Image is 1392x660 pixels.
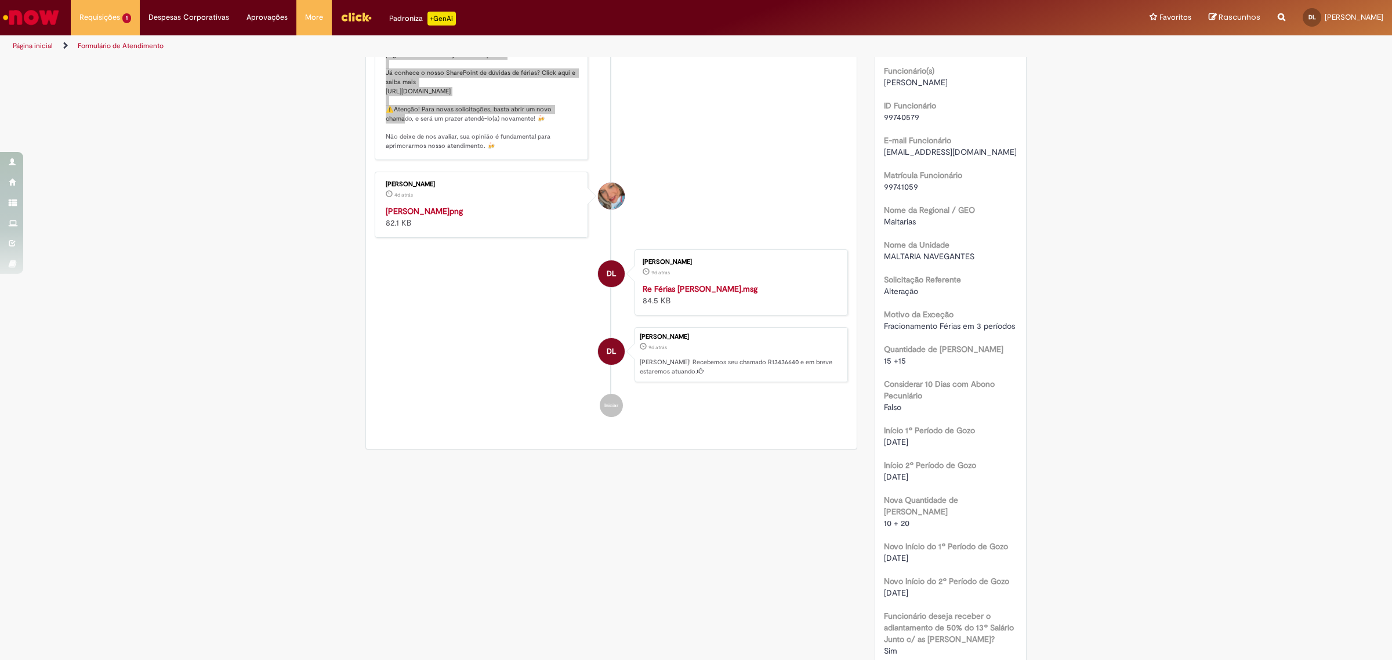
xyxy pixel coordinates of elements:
[9,35,919,57] ul: Trilhas de página
[648,344,667,351] span: 9d atrás
[607,338,616,365] span: DL
[884,100,936,111] b: ID Funcionário
[305,12,323,23] span: More
[648,344,667,351] time: 21/08/2025 14:36:01
[884,274,961,285] b: Solicitação Referente
[884,251,974,262] span: MALTARIA NAVEGANTES
[1,6,61,29] img: ServiceNow
[884,77,948,88] span: [PERSON_NAME]
[884,611,1014,644] b: Funcionário deseja receber o adiantamento de 50% do 13º Salário Junto c/ as [PERSON_NAME]?
[884,437,908,447] span: [DATE]
[79,12,120,23] span: Requisições
[386,205,579,229] div: 82.1 KB
[884,472,908,482] span: [DATE]
[651,269,670,276] time: 21/08/2025 14:35:59
[1325,12,1383,22] span: [PERSON_NAME]
[340,8,372,26] img: click_logo_yellow_360x200.png
[884,240,949,250] b: Nome da Unidade
[389,12,456,26] div: Padroniza
[246,12,288,23] span: Aprovações
[1219,12,1260,23] span: Rascunhos
[884,147,1017,157] span: [EMAIL_ADDRESS][DOMAIN_NAME]
[640,333,842,340] div: [PERSON_NAME]
[884,321,1015,331] span: Fracionamento Férias em 3 períodos
[598,260,625,287] div: Denis Lopes
[884,66,934,76] b: Funcionário(s)
[884,576,1009,586] b: Novo Início do 2º Período de Gozo
[643,259,836,266] div: [PERSON_NAME]
[884,112,919,122] span: 99740579
[598,183,625,209] div: Jacqueline Andrade Galani
[148,12,229,23] span: Despesas Corporativas
[386,181,579,188] div: [PERSON_NAME]
[884,646,897,656] span: Sim
[884,286,918,296] span: Alteração
[1159,12,1191,23] span: Favoritos
[884,495,958,517] b: Nova Quantidade de [PERSON_NAME]
[386,206,463,216] a: [PERSON_NAME]png
[78,41,164,50] a: Formulário de Atendimento
[394,191,413,198] span: 4d atrás
[394,191,413,198] time: 25/08/2025 16:03:35
[884,588,908,598] span: [DATE]
[884,379,995,401] b: Considerar 10 Dias com Abono Pecuniário
[1308,13,1316,21] span: DL
[643,284,757,294] a: Re Férias [PERSON_NAME].msg
[607,260,616,288] span: DL
[884,216,916,227] span: Maltarias
[884,344,1003,354] b: Quantidade de [PERSON_NAME]
[643,283,836,306] div: 84.5 KB
[884,309,954,320] b: Motivo da Exceção
[884,356,906,366] span: 15 +15
[651,269,670,276] span: 9d atrás
[884,135,951,146] b: E-mail Funcionário
[884,182,918,192] span: 99741059
[375,327,848,383] li: Denis Lopes
[1209,12,1260,23] a: Rascunhos
[884,553,908,563] span: [DATE]
[884,425,975,436] b: Início 1º Período de Gozo
[884,518,909,528] span: 10 + 20
[13,41,53,50] a: Página inicial
[427,12,456,26] p: +GenAi
[122,13,131,23] span: 1
[640,358,842,376] p: [PERSON_NAME]! Recebemos seu chamado R13436640 e em breve estaremos atuando.
[884,205,975,215] b: Nome da Regional / GEO
[884,541,1008,552] b: Novo Início do 1º Período de Gozo
[598,338,625,365] div: Denis Lopes
[884,460,976,470] b: Início 2º Período de Gozo
[884,170,962,180] b: Matrícula Funcionário
[884,402,901,412] span: Falso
